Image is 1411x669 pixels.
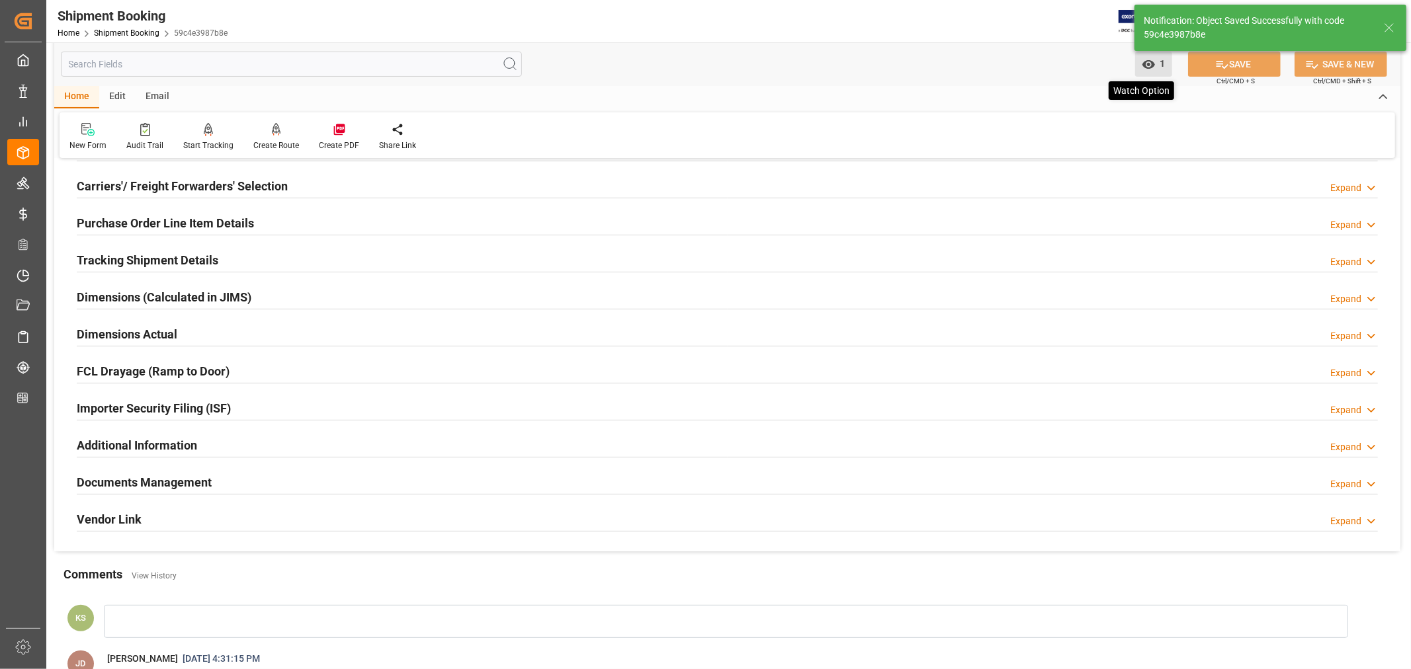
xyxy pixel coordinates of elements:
span: [PERSON_NAME] [107,653,178,664]
div: Expand [1330,292,1361,306]
div: Expand [1330,440,1361,454]
h2: Dimensions Actual [77,325,177,343]
h2: Purchase Order Line Item Details [77,214,254,232]
h2: Dimensions (Calculated in JIMS) [77,288,251,306]
div: Expand [1330,514,1361,528]
div: Expand [1330,366,1361,380]
span: JD [76,658,86,668]
div: Expand [1330,329,1361,343]
h2: FCL Drayage (Ramp to Door) [77,362,230,380]
div: Create PDF [319,139,359,151]
div: Edit [99,86,136,108]
span: [DATE] 4:31:15 PM [178,653,265,664]
a: Home [58,28,79,38]
h2: Tracking Shipment Details [77,251,218,269]
div: Start Tracking [183,139,234,151]
h2: Additional Information [77,436,197,454]
button: SAVE [1188,52,1281,77]
span: KS [75,613,86,623]
button: SAVE & NEW [1295,52,1387,77]
div: Shipment Booking [58,6,228,26]
h2: Comments [64,565,122,583]
a: Shipment Booking [94,28,159,38]
div: Expand [1330,255,1361,269]
div: Create Route [253,139,299,151]
h2: Vendor Link [77,510,142,528]
h2: Importer Security Filing (ISF) [77,399,231,417]
div: Audit Trail [126,139,163,151]
span: Ctrl/CMD + Shift + S [1313,76,1371,86]
div: Share Link [379,139,416,151]
div: Expand [1330,403,1361,417]
div: Expand [1330,218,1361,232]
h2: Documents Management [77,473,212,491]
div: Email [136,86,179,108]
div: Expand [1330,181,1361,195]
div: Home [54,86,99,108]
div: Notification: Object Saved Successfully with code 59c4e3987b8e [1144,14,1371,42]
span: 1 [1156,58,1166,69]
div: New Form [69,139,107,151]
div: Expand [1330,477,1361,491]
a: View History [132,571,177,580]
span: Ctrl/CMD + S [1217,76,1255,86]
h2: Carriers'/ Freight Forwarders' Selection [77,177,288,195]
input: Search Fields [61,52,522,77]
button: open menu [1135,52,1172,77]
img: Exertis%20JAM%20-%20Email%20Logo.jpg_1722504956.jpg [1119,10,1164,33]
